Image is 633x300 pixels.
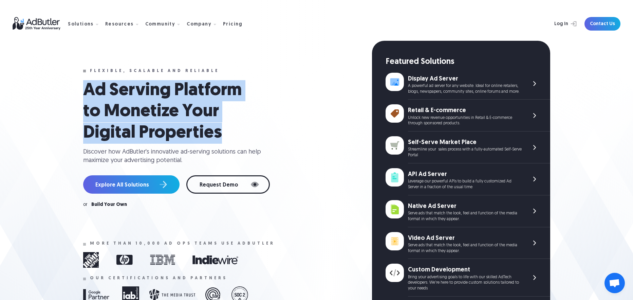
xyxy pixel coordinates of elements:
[408,83,522,95] div: A powerful ad server for any website. Ideal for online retailers, blogs, newspapers, community si...
[386,100,550,131] a: Retail & E-commerce Unlock new revenue opportunities in Retail & E-commerce through sponsored pro...
[386,195,550,227] a: Native Ad Server Serve ads that match the look, feel and function of the media format in which th...
[90,69,219,73] div: Flexible, scalable and reliable
[105,22,134,27] div: Resources
[408,211,522,222] div: Serve ads that match the look, feel and function of the media format in which they appear.
[408,75,522,83] div: Display Ad Server
[386,56,550,68] div: Featured Solutions
[408,106,522,115] div: Retail & E-commerce
[83,202,87,207] div: or
[91,202,127,207] a: Build Your Own
[386,131,550,163] a: Self-Serve Market Place Streamline your sales process with a fully-automated Self-Serve Portal
[83,148,266,165] div: Discover how AdButler's innovative ad-serving solutions can help maximize your advertising potent...
[386,259,550,297] a: Custom Development Bring your advertising goals to life with our skilled AdTech developers. We're...
[186,175,270,194] a: Request Demo
[408,275,522,292] div: Bring your advertising goals to life with our skilled AdTech developers. We're here to provide cu...
[536,17,580,31] a: Log In
[187,22,211,27] div: Company
[408,115,522,127] div: Unlock new revenue opportunities in Retail & E-commerce through sponsored products.
[223,22,243,27] div: Pricing
[584,17,620,31] a: Contact Us
[83,80,260,144] h1: Ad Serving Platform to Monetize Your Digital Properties
[408,234,522,243] div: Video Ad Server
[90,241,275,246] div: More than 10,000 ad ops teams use adbutler
[223,21,248,27] a: Pricing
[408,170,522,179] div: API Ad Server
[90,276,227,281] div: Our certifications and partners
[83,175,180,194] a: Explore All Solutions
[408,243,522,254] div: Serve ads that match the look, feel and function of the media format in which they appear.
[408,138,522,147] div: Self-Serve Market Place
[408,179,522,190] div: Leverage our powerful APIs to build a fully customized Ad Server in a fraction of the usual time
[68,22,94,27] div: Solutions
[408,266,522,274] div: Custom Development
[604,273,625,293] div: Open chat
[386,163,550,195] a: API Ad Server Leverage our powerful APIs to build a fully customized Ad Server in a fraction of t...
[386,68,550,100] a: Display Ad Server A powerful ad server for any website. Ideal for online retailers, blogs, newspa...
[386,227,550,259] a: Video Ad Server Serve ads that match the look, feel and function of the media format in which the...
[145,22,175,27] div: Community
[408,147,522,158] div: Streamline your sales process with a fully-automated Self-Serve Portal
[408,202,522,211] div: Native Ad Server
